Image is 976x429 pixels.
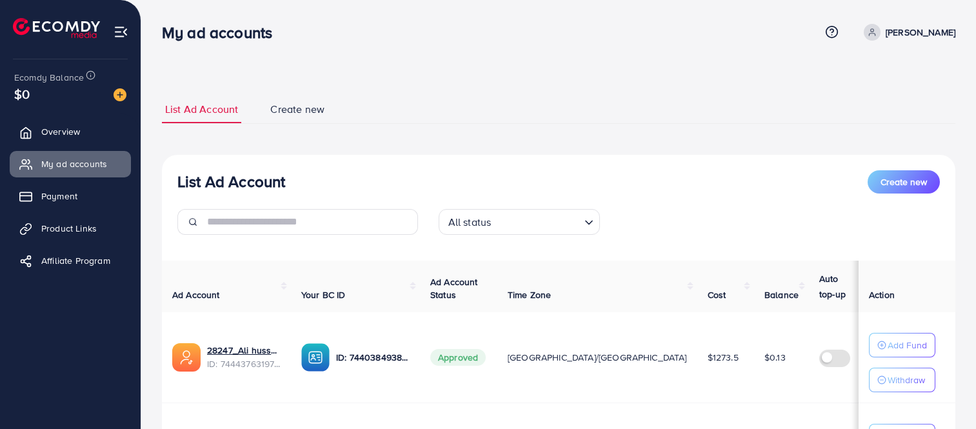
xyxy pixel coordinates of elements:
span: Payment [41,190,77,203]
span: My ad accounts [41,157,107,170]
a: [PERSON_NAME] [859,24,955,41]
span: Approved [430,349,486,366]
span: Ad Account Status [430,275,478,301]
span: [GEOGRAPHIC_DATA]/[GEOGRAPHIC_DATA] [508,351,687,364]
iframe: Chat [921,371,966,419]
span: Time Zone [508,288,551,301]
span: Create new [881,175,927,188]
span: Ecomdy Balance [14,71,84,84]
a: Payment [10,183,131,209]
img: menu [114,25,128,39]
span: All status [446,213,494,232]
button: Withdraw [869,368,935,392]
a: 28247_Ali hussnain_1733278939993 [207,344,281,357]
button: Add Fund [869,333,935,357]
img: image [114,88,126,101]
p: [PERSON_NAME] [886,25,955,40]
a: My ad accounts [10,151,131,177]
div: Search for option [439,209,600,235]
span: ID: 7444376319784910865 [207,357,281,370]
a: Overview [10,119,131,145]
span: Ad Account [172,288,220,301]
h3: My ad accounts [162,23,283,42]
p: Add Fund [888,337,927,353]
input: Search for option [495,210,579,232]
span: Cost [708,288,726,301]
button: Create new [868,170,940,194]
span: Your BC ID [301,288,346,301]
a: Affiliate Program [10,248,131,274]
img: ic-ba-acc.ded83a64.svg [301,343,330,372]
span: Affiliate Program [41,254,110,267]
span: $0 [14,85,30,103]
p: Auto top-up [819,271,857,302]
img: logo [13,18,100,38]
span: $0.13 [764,351,786,364]
span: Overview [41,125,80,138]
div: <span class='underline'>28247_Ali hussnain_1733278939993</span></br>7444376319784910865 [207,344,281,370]
span: Product Links [41,222,97,235]
a: Product Links [10,215,131,241]
span: Action [869,288,895,301]
span: $1273.5 [708,351,739,364]
p: ID: 7440384938064789521 [336,350,410,365]
h3: List Ad Account [177,172,285,191]
p: Withdraw [888,372,925,388]
span: Balance [764,288,799,301]
span: Create new [270,102,324,117]
span: List Ad Account [165,102,238,117]
img: ic-ads-acc.e4c84228.svg [172,343,201,372]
